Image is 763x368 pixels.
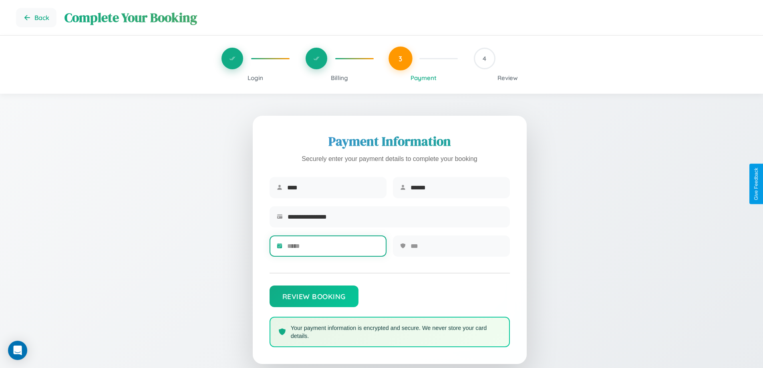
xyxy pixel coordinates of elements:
[497,74,518,82] span: Review
[753,168,759,200] div: Give Feedback
[248,74,263,82] span: Login
[270,286,358,307] button: Review Booking
[483,54,486,62] span: 4
[64,9,747,26] h1: Complete Your Booking
[399,54,403,63] span: 3
[291,324,501,340] p: Your payment information is encrypted and secure. We never store your card details.
[411,74,437,82] span: Payment
[16,8,56,27] button: Go back
[8,341,27,360] div: Open Intercom Messenger
[331,74,348,82] span: Billing
[270,133,510,150] h2: Payment Information
[270,153,510,165] p: Securely enter your payment details to complete your booking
